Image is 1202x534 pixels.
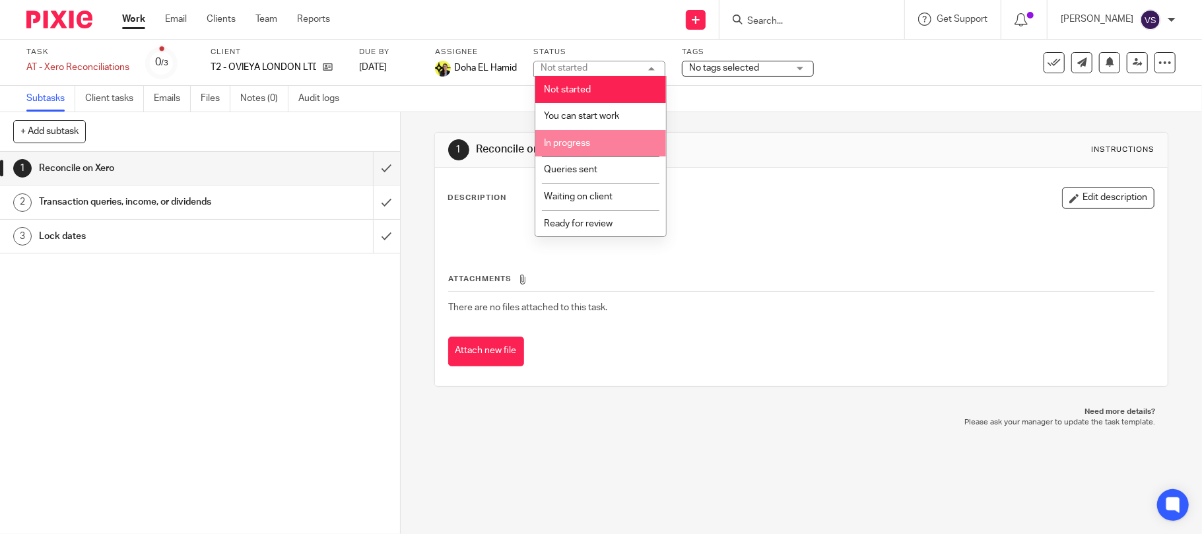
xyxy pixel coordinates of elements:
a: Notes (0) [240,86,288,112]
span: No tags selected [689,63,759,73]
div: Instructions [1091,145,1154,155]
button: Edit description [1062,187,1154,209]
a: Clients [207,13,236,26]
label: Task [26,47,129,57]
h1: Lock dates [39,226,253,246]
span: Queries sent [544,165,597,174]
span: Doha EL Hamid [454,61,517,75]
span: Get Support [937,15,987,24]
button: + Add subtask [13,120,86,143]
div: AT - Xero Reconciliations [26,61,129,74]
span: In progress [544,139,590,148]
span: Not started [544,85,591,94]
div: Not started [541,63,587,73]
p: [PERSON_NAME] [1061,13,1133,26]
div: 1 [13,159,32,178]
a: Emails [154,86,191,112]
input: Search [746,16,865,28]
img: Doha-Starbridge.jpg [435,61,451,77]
p: T2 - OVIEYA LONDON LTD [211,61,316,74]
span: Ready for review [544,219,613,228]
p: Need more details? [448,407,1156,417]
img: Pixie [26,11,92,28]
a: Reports [297,13,330,26]
span: You can start work [544,112,619,121]
span: There are no files attached to this task. [449,303,608,312]
div: 2 [13,193,32,212]
img: svg%3E [1140,9,1161,30]
button: Attach new file [448,337,524,366]
div: 0 [155,55,168,70]
h1: Reconcile on Xero [476,143,829,156]
span: Attachments [449,275,512,283]
small: /3 [161,59,168,67]
a: Email [165,13,187,26]
a: Client tasks [85,86,144,112]
span: [DATE] [359,63,387,72]
h1: Transaction queries, income, or dividends [39,192,253,212]
label: Tags [682,47,814,57]
span: Waiting on client [544,192,613,201]
label: Status [533,47,665,57]
div: 1 [448,139,469,160]
h1: Reconcile on Xero [39,158,253,178]
a: Work [122,13,145,26]
label: Due by [359,47,418,57]
a: Team [255,13,277,26]
a: Audit logs [298,86,349,112]
label: Client [211,47,343,57]
a: Subtasks [26,86,75,112]
p: Description [448,193,507,203]
label: Assignee [435,47,517,57]
p: Please ask your manager to update the task template. [448,417,1156,428]
a: Files [201,86,230,112]
div: 3 [13,227,32,246]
